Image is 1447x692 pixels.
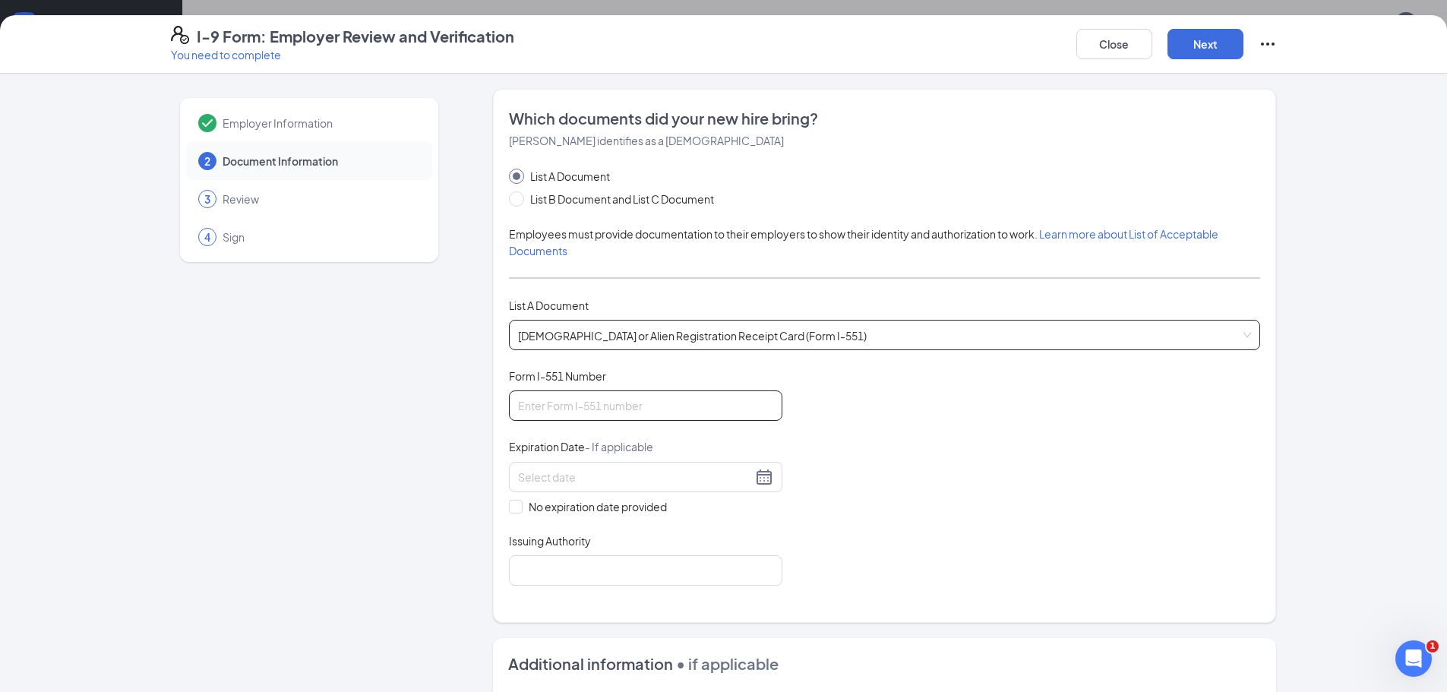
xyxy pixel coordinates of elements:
[509,299,589,312] span: List A Document
[198,114,216,132] svg: Checkmark
[509,439,653,454] span: Expiration Date
[524,191,720,207] span: List B Document and List C Document
[518,469,752,485] input: Select date
[171,47,514,62] p: You need to complete
[204,191,210,207] span: 3
[1167,29,1243,59] button: Next
[1259,35,1277,53] svg: Ellipses
[585,440,653,453] span: - If applicable
[509,533,591,548] span: Issuing Authority
[509,134,784,147] span: [PERSON_NAME] identifies as a [DEMOGRAPHIC_DATA]
[524,168,616,185] span: List A Document
[223,153,417,169] span: Document Information
[171,26,189,44] svg: FormI9EVerifyIcon
[509,108,1260,129] span: Which documents did your new hire bring?
[1426,640,1439,653] span: 1
[1395,640,1432,677] iframe: Intercom live chat
[518,321,1251,349] span: [DEMOGRAPHIC_DATA] or Alien Registration Receipt Card (Form I-551)
[673,654,779,673] span: • if applicable
[509,368,606,384] span: Form I-551 Number
[1076,29,1152,59] button: Close
[223,191,417,207] span: Review
[509,227,1218,258] span: Employees must provide documentation to their employers to show their identity and authorization ...
[223,115,417,131] span: Employer Information
[509,390,782,421] input: Enter Form I-551 number
[204,153,210,169] span: 2
[523,498,673,515] span: No expiration date provided
[197,26,514,47] h4: I-9 Form: Employer Review and Verification
[508,654,673,673] span: Additional information
[223,229,417,245] span: Sign
[204,229,210,245] span: 4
